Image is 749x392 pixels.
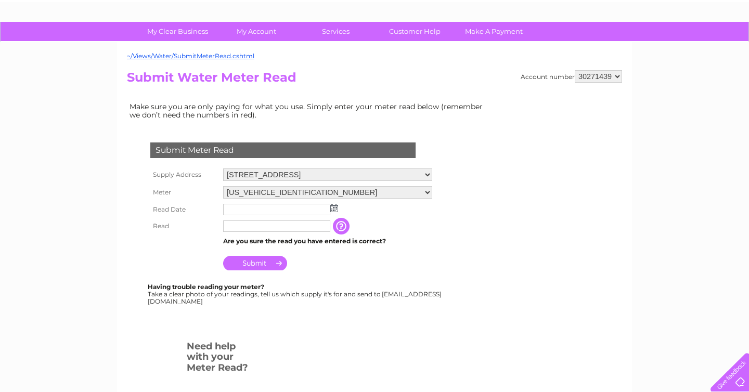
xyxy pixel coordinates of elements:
[715,44,739,52] a: Log out
[150,142,416,158] div: Submit Meter Read
[127,70,622,90] h2: Submit Water Meter Read
[148,166,221,184] th: Supply Address
[130,6,621,50] div: Clear Business is a trading name of Verastar Limited (registered in [GEOGRAPHIC_DATA] No. 3667643...
[566,44,586,52] a: Water
[148,283,443,305] div: Take a clear photo of your readings, tell us which supply it's for and send to [EMAIL_ADDRESS][DO...
[127,100,491,122] td: Make sure you are only paying for what you use. Simply enter your meter read below (remember we d...
[214,22,300,41] a: My Account
[553,5,625,18] a: 0333 014 3131
[658,44,674,52] a: Blog
[148,184,221,201] th: Meter
[372,22,458,41] a: Customer Help
[148,201,221,218] th: Read Date
[148,283,264,291] b: Having trouble reading your meter?
[26,27,79,59] img: logo.png
[221,234,435,248] td: Are you sure the read you have entered is correct?
[135,22,221,41] a: My Clear Business
[148,218,221,234] th: Read
[333,218,352,234] input: Information
[521,70,622,83] div: Account number
[127,52,254,60] a: ~/Views/Water/SubmitMeterRead.cshtml
[451,22,537,41] a: Make A Payment
[223,256,287,270] input: Submit
[293,22,379,41] a: Services
[621,44,652,52] a: Telecoms
[330,204,338,212] img: ...
[187,339,251,378] h3: Need help with your Meter Read?
[680,44,705,52] a: Contact
[592,44,615,52] a: Energy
